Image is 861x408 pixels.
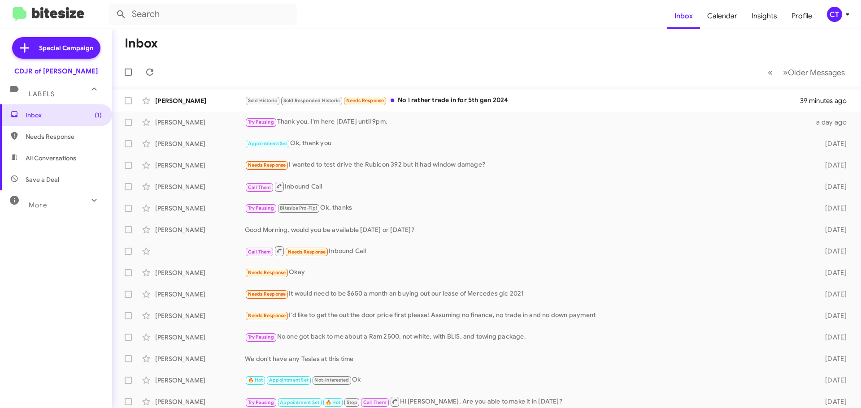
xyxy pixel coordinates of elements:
[248,98,278,103] span: Sold Historic
[26,132,102,141] span: Needs Response
[29,90,55,98] span: Labels
[155,354,245,363] div: [PERSON_NAME]
[811,182,854,191] div: [DATE]
[245,138,811,149] div: Ok, thank you
[768,67,773,78] span: «
[155,311,245,320] div: [PERSON_NAME]
[26,154,76,163] span: All Conversations
[763,63,850,82] nav: Page navigation example
[811,161,854,170] div: [DATE]
[155,204,245,213] div: [PERSON_NAME]
[245,117,811,127] div: Thank you, I'm here [DATE] until 9pm.
[248,162,286,168] span: Needs Response
[155,397,245,406] div: [PERSON_NAME]
[744,3,784,29] a: Insights
[811,311,854,320] div: [DATE]
[155,139,245,148] div: [PERSON_NAME]
[811,268,854,277] div: [DATE]
[283,98,340,103] span: Sold Responded Historic
[269,377,309,383] span: Appointment Set
[26,175,59,184] span: Save a Deal
[155,333,245,342] div: [PERSON_NAME]
[245,245,811,257] div: Inbound Call
[245,203,811,213] div: Ok, thanks
[245,375,811,385] div: Ok
[280,399,319,405] span: Appointment Set
[245,267,811,278] div: Okay
[346,98,384,103] span: Needs Response
[811,397,854,406] div: [DATE]
[248,141,287,146] span: Appointment Set
[155,290,245,299] div: [PERSON_NAME]
[248,313,286,318] span: Needs Response
[95,111,102,120] span: (1)
[245,332,811,342] div: No one got back to me about a Ram 2500, not white, with BLIS, and towing package.
[248,249,271,255] span: Call Them
[700,3,744,29] a: Calendar
[248,377,263,383] span: 🔥 Hot
[245,160,811,170] div: I wanted to test drive the Rubicon 392 but it had window damage?
[811,290,854,299] div: [DATE]
[245,396,811,407] div: Hi [PERSON_NAME], Are you able to make it in [DATE]?
[784,3,819,29] a: Profile
[811,247,854,256] div: [DATE]
[12,37,100,59] a: Special Campaign
[248,334,274,340] span: Try Pausing
[827,7,842,22] div: CT
[125,36,158,51] h1: Inbox
[811,354,854,363] div: [DATE]
[248,270,286,275] span: Needs Response
[778,63,850,82] button: Next
[326,399,341,405] span: 🔥 Hot
[26,111,102,120] span: Inbox
[155,161,245,170] div: [PERSON_NAME]
[811,225,854,234] div: [DATE]
[811,118,854,127] div: a day ago
[288,249,326,255] span: Needs Response
[248,399,274,405] span: Try Pausing
[248,185,271,190] span: Call Them
[800,96,854,105] div: 39 minutes ago
[245,289,811,299] div: It would need to be $650 a month an buying out our lease of Mercedes glc 2021
[811,333,854,342] div: [DATE]
[245,310,811,321] div: I'd like to get the out the door price first please! Assuming no finance, no trade in and no down...
[29,201,47,209] span: More
[155,268,245,277] div: [PERSON_NAME]
[155,376,245,385] div: [PERSON_NAME]
[155,118,245,127] div: [PERSON_NAME]
[248,205,274,211] span: Try Pausing
[314,377,349,383] span: Not-Interested
[347,399,357,405] span: Stop
[245,95,800,106] div: No I rather trade in for 5th gen 2024
[363,399,387,405] span: Call Them
[811,139,854,148] div: [DATE]
[39,43,93,52] span: Special Campaign
[248,119,274,125] span: Try Pausing
[667,3,700,29] a: Inbox
[14,67,98,76] div: CDJR of [PERSON_NAME]
[762,63,778,82] button: Previous
[155,96,245,105] div: [PERSON_NAME]
[788,68,845,77] span: Older Messages
[280,205,317,211] span: Bitesize Pro-Tip!
[811,204,854,213] div: [DATE]
[245,225,811,234] div: Good Morning, would you be available [DATE] or [DATE]?
[783,67,788,78] span: »
[811,376,854,385] div: [DATE]
[245,354,811,363] div: We don't have any Teslas at this time
[109,4,297,25] input: Search
[248,291,286,297] span: Needs Response
[245,181,811,192] div: Inbound Call
[155,182,245,191] div: [PERSON_NAME]
[819,7,851,22] button: CT
[155,225,245,234] div: [PERSON_NAME]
